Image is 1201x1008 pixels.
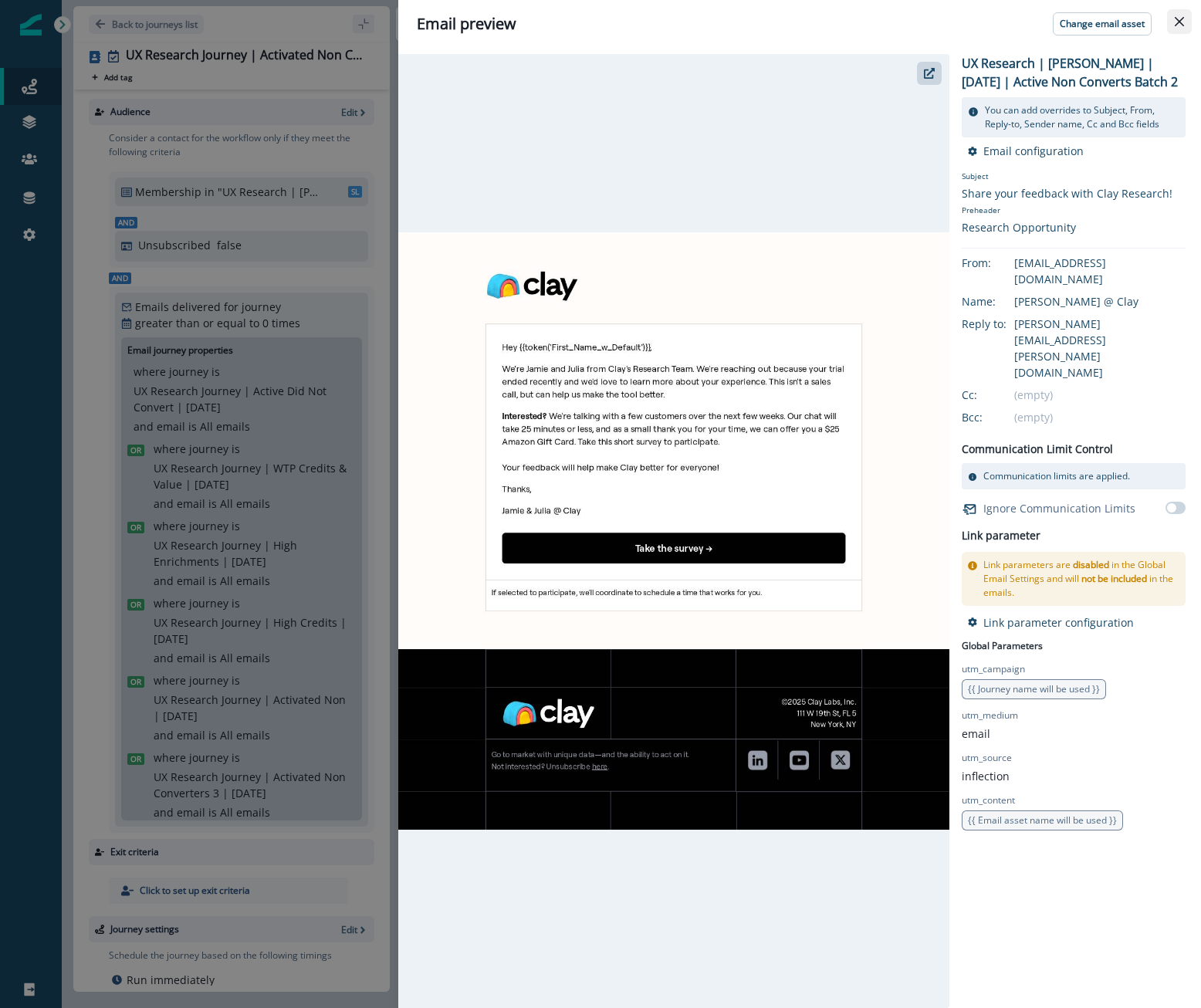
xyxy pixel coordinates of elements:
div: Reply to: [962,316,1039,332]
button: Close [1167,9,1192,34]
div: (empty) [1014,387,1186,403]
h2: Link parameter [962,526,1040,546]
p: Email configuration [983,144,1084,158]
div: Research Opportunity [962,219,1172,235]
div: Name: [962,293,1039,310]
p: Global Parameters [962,636,1043,653]
span: not be included [1081,572,1147,585]
p: Ignore Communication Limits [983,500,1135,516]
p: utm_medium [962,709,1018,722]
button: Link parameter configuration [968,615,1134,630]
p: You can add overrides to Subject, From, Reply-to, Sender name, Cc and Bcc fields [985,103,1179,131]
p: Communication limits are applied. [983,469,1130,483]
p: email [962,726,990,742]
p: UX Research | [PERSON_NAME] | [DATE] | Active Non Converts Batch 2 [962,54,1186,91]
p: Subject [962,171,1172,185]
p: Preheader [962,201,1172,219]
p: utm_source [962,751,1012,765]
span: {{ Journey name will be used }} [968,682,1100,695]
div: (empty) [1014,409,1186,425]
div: Bcc: [962,409,1039,425]
div: [EMAIL_ADDRESS][DOMAIN_NAME] [1014,255,1186,287]
span: {{ Email asset name will be used }} [968,814,1117,827]
span: disabled [1073,558,1109,571]
p: utm_content [962,793,1015,807]
button: Email configuration [968,144,1084,158]
img: email asset unavailable [398,232,949,830]
p: inflection [962,768,1010,784]
div: Share your feedback with Clay Research! [962,185,1172,201]
div: [PERSON_NAME] @ Clay [1014,293,1186,310]
div: Cc: [962,387,1039,403]
p: utm_campaign [962,662,1025,676]
p: Link parameters are in the Global Email Settings and will in the emails. [983,558,1179,600]
p: Communication Limit Control [962,441,1113,457]
button: Change email asset [1053,12,1152,36]
p: Link parameter configuration [983,615,1134,630]
div: From: [962,255,1039,271]
p: Change email asset [1060,19,1145,29]
div: [PERSON_NAME][EMAIL_ADDRESS][PERSON_NAME][DOMAIN_NAME] [1014,316,1186,381]
div: Email preview [417,12,1182,36]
